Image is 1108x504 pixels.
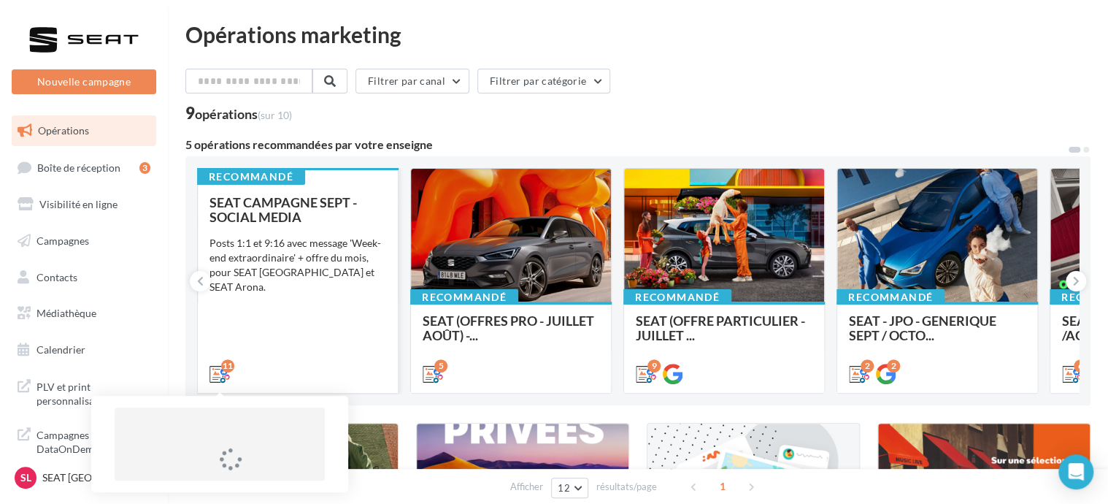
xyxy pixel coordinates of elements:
span: Opérations [38,124,89,137]
div: 11 [221,359,234,373]
a: Médiathèque [9,298,159,329]
span: Visibilité en ligne [39,198,118,210]
a: Visibilité en ligne [9,189,159,220]
div: 2 [887,359,900,373]
span: 12 [558,482,570,494]
a: Campagnes [9,226,159,256]
span: SEAT CAMPAGNE SEPT - SOCIAL MEDIA [209,194,357,225]
span: SL [20,470,31,485]
a: SL SEAT [GEOGRAPHIC_DATA] [12,464,156,492]
div: Recommandé [623,289,731,305]
div: 6 [1074,359,1087,373]
div: Opérations marketing [185,23,1090,45]
button: Filtrer par catégorie [477,69,610,93]
div: 3 [139,162,150,174]
span: Médiathèque [36,307,96,319]
span: Campagnes DataOnDemand [36,425,150,457]
div: Recommandé [197,169,305,185]
a: Campagnes DataOnDemand [9,419,159,462]
div: Recommandé [410,289,518,305]
button: Filtrer par canal [355,69,469,93]
span: Contacts [36,270,77,283]
span: 1 [711,475,734,498]
span: (sur 10) [258,109,292,121]
span: SEAT (OFFRE PARTICULIER - JUILLET ... [636,313,805,343]
div: 9 [185,105,292,121]
a: Contacts [9,262,159,293]
div: Open Intercom Messenger [1058,454,1093,489]
div: 9 [647,359,661,373]
span: SEAT (OFFRES PRO - JUILLET AOÛT) -... [423,313,594,343]
a: Calendrier [9,335,159,365]
div: 5 opérations recommandées par votre enseigne [185,139,1067,150]
span: SEAT - JPO - GENERIQUE SEPT / OCTO... [849,313,996,343]
div: opérations [195,107,292,121]
span: PLV et print personnalisable [36,377,150,408]
div: 5 [434,359,447,373]
span: Boîte de réception [37,161,120,173]
div: Recommandé [836,289,945,305]
button: Nouvelle campagne [12,69,156,94]
span: Afficher [510,480,543,494]
a: Boîte de réception3 [9,152,159,183]
a: Opérations [9,115,159,146]
span: résultats/page [596,480,657,494]
p: SEAT [GEOGRAPHIC_DATA] [42,470,139,485]
a: PLV et print personnalisable [9,371,159,414]
button: 12 [551,478,588,498]
span: Campagnes [36,234,89,247]
span: Calendrier [36,343,85,356]
div: 2 [861,359,874,373]
div: Posts 1:1 et 9:16 avec message 'Week-end extraordinaire' + offre du mois, pour SEAT [GEOGRAPHIC_D... [209,236,386,294]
